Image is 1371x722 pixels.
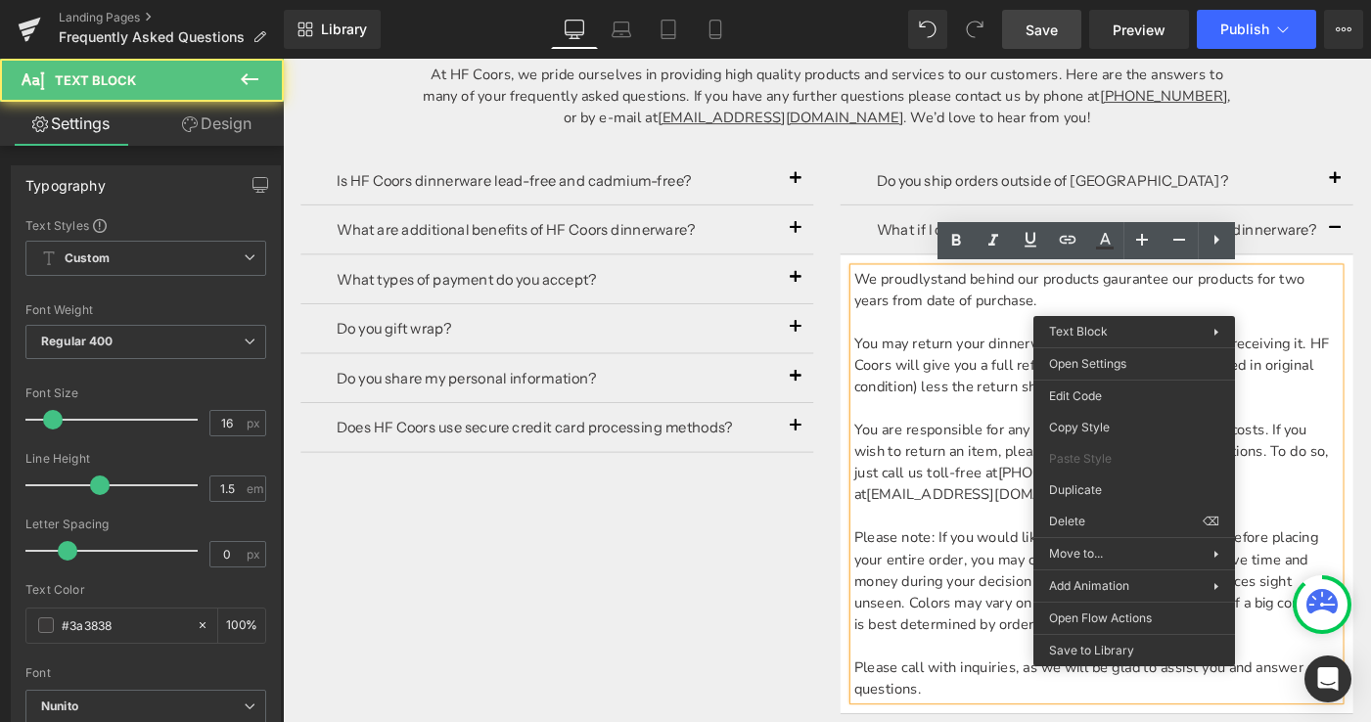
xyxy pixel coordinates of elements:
[146,102,288,146] a: Design
[25,303,266,317] div: Font Weight
[1324,10,1363,49] button: More
[284,10,381,49] a: New Library
[1049,450,1219,468] span: Paste Style
[646,174,1125,198] p: What if I change my mind and would like to return the dinnerware?
[25,452,266,466] div: Line Height
[25,518,266,531] div: Letter Spacing
[1049,609,1219,627] span: Open Flow Actions
[1049,324,1108,338] span: Text Block
[59,282,538,305] p: Do you gift wrap?
[551,10,598,49] a: Desktop
[59,336,538,359] p: Do you share my personal information?
[247,482,263,495] span: em
[59,228,538,251] p: What types of payment do you accept?
[1049,513,1203,530] span: Delete
[1049,419,1219,436] span: Copy Style
[1026,20,1058,40] span: Save
[321,21,367,38] span: Library
[25,217,266,233] div: Text Styles
[59,389,538,413] p: Does HF Coors use secure credit card processing methods?
[1203,513,1219,530] span: ⌫
[25,583,266,597] div: Text Color
[877,511,1027,532] a: HF Coors dinnerware
[908,10,947,49] button: Undo
[1049,545,1213,563] span: Move to...
[692,10,739,49] a: Mobile
[621,510,1150,627] p: Please note: If you would like to see before placing your entire order, you may order a sample. S...
[65,250,110,267] b: Custom
[621,228,1150,275] p: We proudlystand behind our products gaurantee our products for two years from date of purchase.
[1049,387,1219,405] span: Edit Code
[62,614,187,636] input: Color
[55,72,136,88] span: Text Block
[247,548,263,561] span: px
[646,120,1125,144] p: Do you ship orders outside of [GEOGRAPHIC_DATA]?
[59,29,245,45] span: Frequently Asked Questions
[1089,10,1189,49] a: Preview
[408,54,675,75] a: [EMAIL_ADDRESS][DOMAIN_NAME]
[1113,20,1165,40] span: Preview
[1197,10,1316,49] button: Publish
[1049,577,1213,595] span: Add Animation
[778,440,917,462] a: [PHONE_NUMBER]
[25,386,266,400] div: Font Size
[645,10,692,49] a: Tablet
[59,120,538,144] p: Is HF Coors dinnerware lead-free and cadmium-free?
[1304,655,1351,702] div: Open Intercom Messenger
[955,10,994,49] button: Redo
[1220,22,1269,37] span: Publish
[598,10,645,49] a: Laptop
[1049,481,1219,499] span: Duplicate
[59,10,284,25] a: Landing Pages
[635,464,902,485] a: [EMAIL_ADDRESS][DOMAIN_NAME]
[621,298,1150,369] p: You may return your dinnerware for any reason, [DATE] of receiving it. HF Coors will give you a f...
[41,699,78,715] i: Nunito
[621,651,1150,698] p: Please call with inquiries, as we will be glad to assist you and answer any questions.
[218,609,265,643] div: %
[247,417,263,429] span: px
[1049,642,1219,659] span: Save to Library
[25,666,266,680] div: Font
[621,392,1150,486] p: You are responsible for any return shipping and packaging costs. If you wish to return an item, p...
[1049,355,1219,373] span: Open Settings
[25,166,106,194] div: Typography
[890,30,1028,52] a: [PHONE_NUMBER]
[41,334,114,348] b: Regular 400
[59,174,538,198] p: What are additional benefits of HF Coors dinnerware?
[152,6,1032,76] p: At HF Coors, we pride ourselves in providing high quality products and services to our customers....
